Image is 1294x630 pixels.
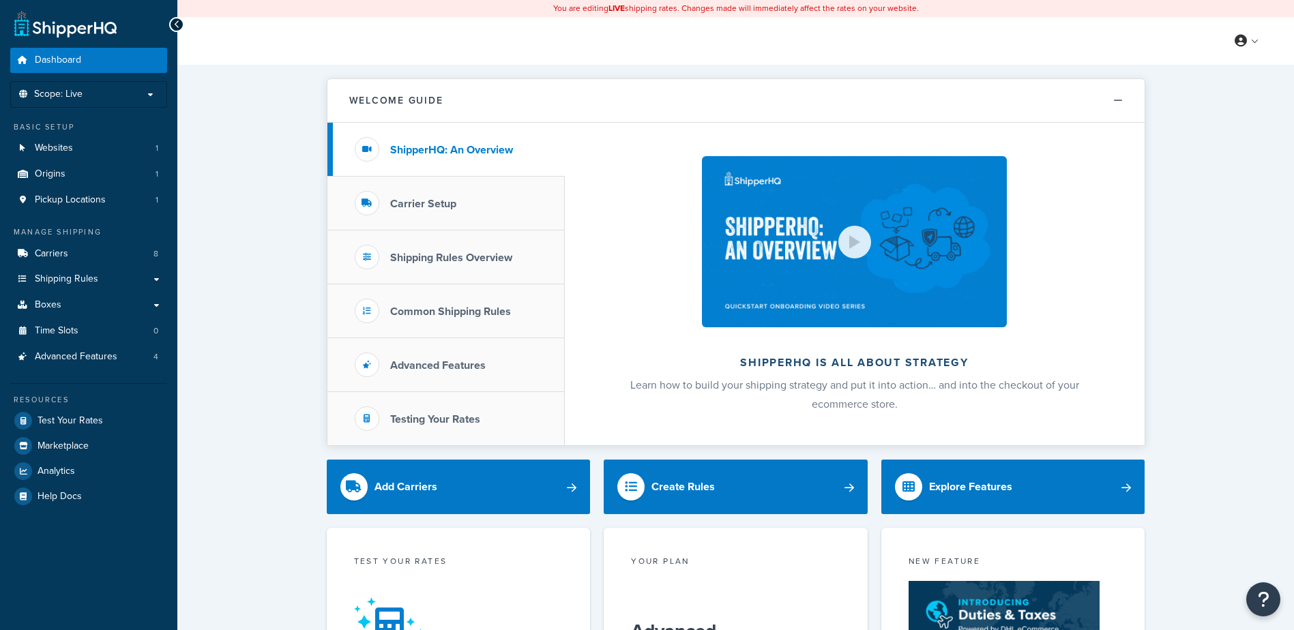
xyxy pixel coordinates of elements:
[153,351,158,363] span: 4
[374,477,437,496] div: Add Carriers
[35,351,117,363] span: Advanced Features
[10,241,167,267] li: Carriers
[601,357,1108,369] h2: ShipperHQ is all about strategy
[10,187,167,213] a: Pickup Locations1
[156,194,158,206] span: 1
[10,344,167,370] li: Advanced Features
[390,252,512,264] h3: Shipping Rules Overview
[10,136,167,161] a: Websites1
[631,555,840,571] div: Your Plan
[881,460,1145,514] a: Explore Features
[35,142,73,154] span: Websites
[1246,582,1280,616] button: Open Resource Center
[38,491,82,502] span: Help Docs
[10,344,167,370] a: Advanced Features4
[10,226,167,238] div: Manage Shipping
[10,267,167,292] a: Shipping Rules
[390,413,480,425] h3: Testing Your Rates
[10,121,167,133] div: Basic Setup
[327,79,1145,123] button: Welcome Guide
[38,440,89,452] span: Marketplace
[608,2,625,14] b: LIVE
[10,162,167,187] a: Origins1
[10,394,167,406] div: Resources
[35,248,68,260] span: Carriers
[327,460,591,514] a: Add Carriers
[390,198,456,210] h3: Carrier Setup
[10,241,167,267] a: Carriers8
[153,248,158,260] span: 8
[390,144,513,156] h3: ShipperHQ: An Overview
[10,484,167,509] a: Help Docs
[929,477,1012,496] div: Explore Features
[156,142,158,154] span: 1
[10,459,167,483] a: Analytics
[390,359,486,372] h3: Advanced Features
[604,460,868,514] a: Create Rules
[35,325,78,337] span: Time Slots
[10,434,167,458] a: Marketplace
[38,415,103,427] span: Test Your Rates
[349,95,443,106] h2: Welcome Guide
[35,273,98,285] span: Shipping Rules
[10,48,167,73] a: Dashboard
[630,377,1079,412] span: Learn how to build your shipping strategy and put it into action… and into the checkout of your e...
[35,168,65,180] span: Origins
[10,318,167,344] li: Time Slots
[10,318,167,344] a: Time Slots0
[38,466,75,477] span: Analytics
[156,168,158,180] span: 1
[10,292,167,318] a: Boxes
[909,555,1118,571] div: New Feature
[651,477,715,496] div: Create Rules
[35,55,81,66] span: Dashboard
[702,156,1006,327] img: ShipperHQ is all about strategy
[10,408,167,433] a: Test Your Rates
[10,187,167,213] li: Pickup Locations
[354,555,563,571] div: Test your rates
[10,162,167,187] li: Origins
[390,305,511,318] h3: Common Shipping Rules
[35,299,61,311] span: Boxes
[35,194,106,206] span: Pickup Locations
[34,89,83,100] span: Scope: Live
[10,136,167,161] li: Websites
[153,325,158,337] span: 0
